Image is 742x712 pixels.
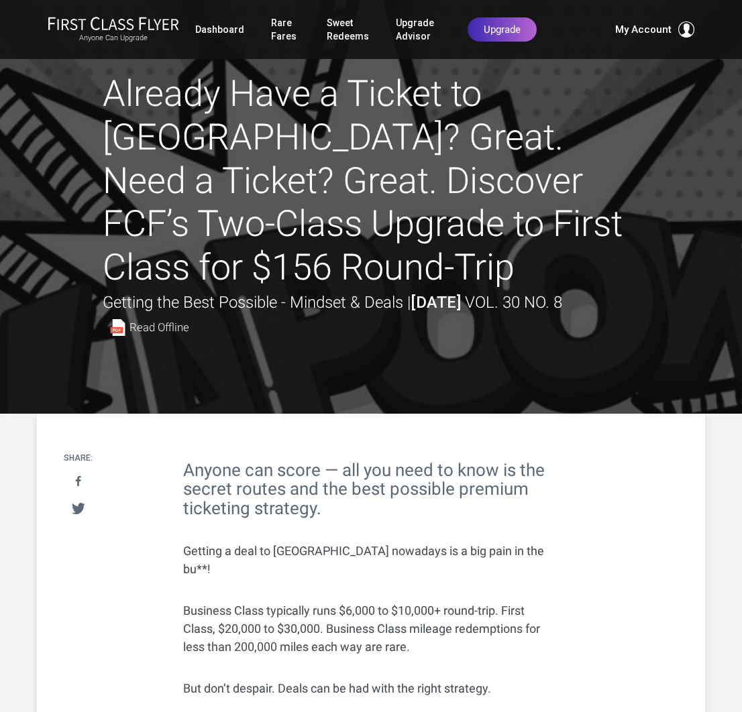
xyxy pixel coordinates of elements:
a: Sweet Redeems [327,11,369,48]
a: Tweet [64,496,92,521]
h4: Share: [64,454,93,463]
small: Anyone Can Upgrade [48,34,179,43]
a: First Class FlyerAnyone Can Upgrade [48,16,179,43]
img: pdf-file.svg [109,319,126,336]
span: Read Offline [129,322,189,333]
a: Read Offline [109,319,189,336]
h1: Already Have a Ticket to [GEOGRAPHIC_DATA]? Great. Need a Ticket? Great. Discover FCF’s Two-Class... [103,72,639,290]
p: Getting a deal to [GEOGRAPHIC_DATA] nowadays is a big pain in the bu**! [183,542,559,578]
h2: Anyone can score — all you need to know is the secret routes and the best possible premium ticket... [183,461,559,518]
img: First Class Flyer [48,16,179,30]
a: Upgrade Advisor [396,11,441,48]
strong: [DATE] [411,293,461,312]
a: Rare Fares [271,11,300,48]
a: Upgrade [468,17,537,42]
a: Dashboard [195,17,244,42]
div: Getting the Best Possible - Mindset & Deals | [103,290,639,341]
button: My Account [615,21,694,38]
a: Share [64,469,92,494]
span: Vol. 30 No. 8 [465,293,562,312]
p: Business Class typically runs $6,000 to $10,000+ round-trip. First Class, $20,000 to $30,000. Bus... [183,601,559,656]
span: My Account [615,21,672,38]
p: But don’t despair. Deals can be had with the right strategy. [183,679,559,697]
